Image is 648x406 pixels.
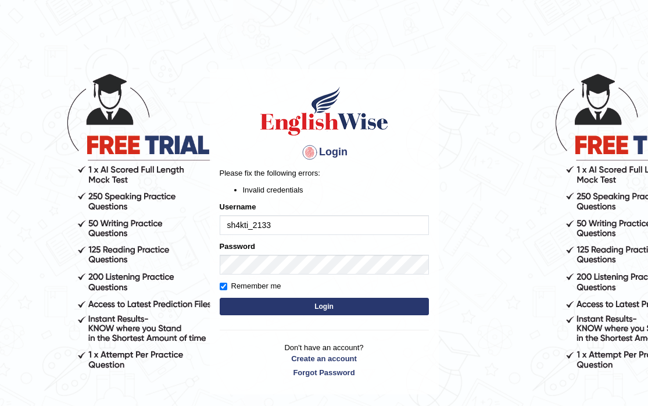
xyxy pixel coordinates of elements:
img: Logo of English Wise sign in for intelligent practice with AI [258,85,391,137]
label: Remember me [220,280,281,292]
label: Username [220,201,256,212]
li: Invalid credentials [243,184,429,195]
p: Don't have an account? [220,342,429,378]
label: Password [220,241,255,252]
h4: Login [220,143,429,162]
p: Please fix the following errors: [220,168,429,179]
input: Remember me [220,283,227,290]
button: Login [220,298,429,315]
a: Create an account [220,353,429,364]
a: Forgot Password [220,367,429,378]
